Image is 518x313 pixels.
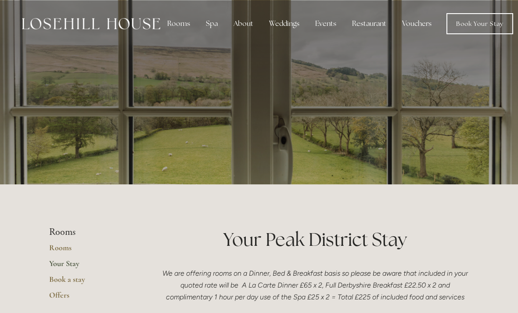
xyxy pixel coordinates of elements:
[161,227,469,252] h1: Your Peak District Stay
[262,15,306,32] div: Weddings
[308,15,343,32] div: Events
[446,13,513,34] a: Book Your Stay
[22,18,160,29] img: Losehill House
[49,290,133,306] a: Offers
[49,227,133,238] li: Rooms
[345,15,393,32] div: Restaurant
[49,243,133,259] a: Rooms
[49,274,133,290] a: Book a stay
[162,269,470,301] em: We are offering rooms on a Dinner, Bed & Breakfast basis so please be aware that included in your...
[199,15,225,32] div: Spa
[227,15,260,32] div: About
[395,15,439,32] a: Vouchers
[49,259,133,274] a: Your Stay
[160,15,197,32] div: Rooms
